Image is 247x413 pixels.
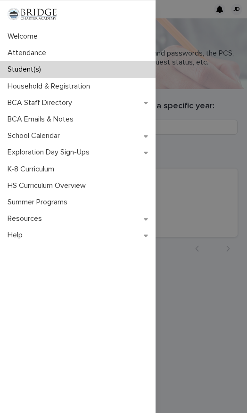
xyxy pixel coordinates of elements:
[4,32,45,41] p: Welcome
[4,115,81,124] p: BCA Emails & Notes
[4,165,62,174] p: K-8 Curriculum
[4,214,49,223] p: Resources
[4,198,75,207] p: Summer Programs
[4,98,80,107] p: BCA Staff Directory
[4,148,97,157] p: Exploration Day Sign-Ups
[4,49,54,57] p: Attendance
[4,65,49,74] p: Student(s)
[4,131,67,140] p: School Calendar
[8,8,57,20] img: V1C1m3IdTEidaUdm9Hs0
[4,231,30,240] p: Help
[4,181,93,190] p: HS Curriculum Overview
[4,82,98,91] p: Household & Registration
